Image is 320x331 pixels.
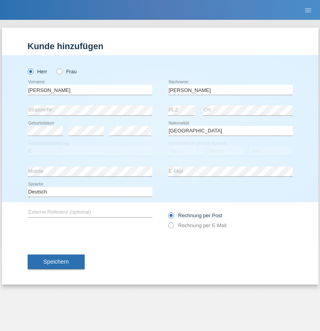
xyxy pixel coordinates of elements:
label: Frau [57,69,77,75]
input: Herr [28,69,33,74]
h1: Kunde hinzufügen [28,41,293,51]
input: Rechnung per E-Mail [168,222,173,232]
i: menu [304,6,312,14]
label: Rechnung per Post [168,212,222,218]
button: Speichern [28,254,85,270]
input: Rechnung per Post [168,212,173,222]
input: Frau [57,69,62,74]
label: Rechnung per E-Mail [168,222,227,228]
label: Herr [28,69,47,75]
span: Speichern [44,258,69,265]
a: menu [300,8,316,12]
